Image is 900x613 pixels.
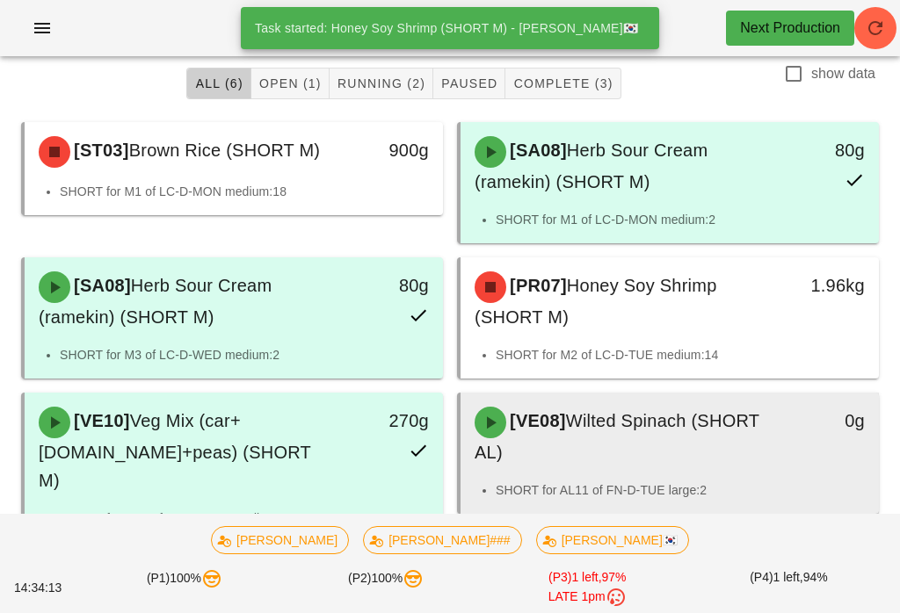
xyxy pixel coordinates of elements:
li: SHORT for M2 of LC-D-TUE medium:14 [496,345,865,364]
div: (P1) 100% [83,565,285,611]
span: [VE08] [506,411,566,430]
div: (P4) 94% [688,565,889,611]
button: Complete (3) [505,68,621,99]
div: Task started: Honey Soy Shrimp (SHORT M) - [PERSON_NAME]🇰🇷 [241,7,652,49]
span: [SA08] [506,141,567,160]
button: All (6) [186,68,250,99]
span: 1 left, [773,570,803,584]
span: Herb Sour Cream (ramekin) (SHORT M) [39,276,272,327]
span: Complete (3) [512,76,613,90]
div: (P2) 100% [286,565,487,611]
button: Open (1) [251,68,330,99]
li: SHORT for M1 of LC-D-MON medium:2 [496,210,865,229]
span: [PERSON_NAME]### [374,527,511,553]
div: 14:34:13 [11,575,83,601]
li: SHORT for M3 of LC-D-WED medium:2 [60,345,429,364]
span: Paused [440,76,497,90]
span: [PR07] [506,276,567,295]
span: [VE10] [70,411,130,430]
div: 80g [347,271,429,299]
span: Running (2) [337,76,425,90]
span: Brown Rice (SHORT M) [129,141,321,160]
div: 80g [783,136,865,164]
span: Wilted Spinach (SHORT AL) [475,411,759,462]
div: (P3) 97% [487,565,688,611]
span: [ST03] [70,141,129,160]
span: [PERSON_NAME]🇰🇷 [548,527,678,553]
span: Veg Mix (car+[DOMAIN_NAME]+peas) (SHORT M) [39,411,311,490]
div: LATE 1pm [490,587,685,608]
li: SHORT for AL11 of FN-D-TUE large:2 [496,480,865,500]
span: Open (1) [258,76,322,90]
button: Running (2) [330,68,433,99]
span: [PERSON_NAME] [222,527,337,553]
span: All (6) [194,76,243,90]
div: 0g [783,407,865,435]
div: 270g [347,407,429,435]
span: Honey Soy Shrimp (SHORT M) [475,276,717,327]
label: show data [811,65,875,83]
li: SHORT for M12 of FN-D-WED medium:3 [60,508,429,528]
button: Paused [433,68,505,99]
span: Herb Sour Cream (ramekin) (SHORT M) [475,141,708,191]
span: [SA08] [70,276,131,295]
div: Next Production [740,18,840,39]
div: 1.96kg [783,271,865,299]
span: 1 left, [571,570,601,584]
div: 900g [347,136,429,164]
li: SHORT for M1 of LC-D-MON medium:18 [60,182,429,201]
